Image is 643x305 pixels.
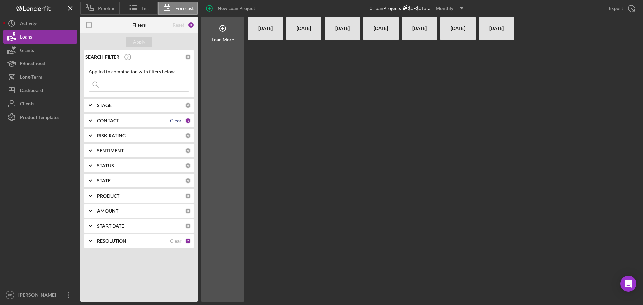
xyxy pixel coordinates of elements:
[436,3,453,13] div: Monthly
[20,30,32,45] div: Loans
[3,44,77,57] button: Grants
[3,84,77,97] button: Dashboard
[97,118,119,123] b: CONTACT
[20,44,34,59] div: Grants
[97,223,124,229] b: START DATE
[170,238,182,244] div: Clear
[370,3,468,13] div: 0 Loan Projects • $0 Total
[482,17,511,40] div: [DATE]
[98,6,115,11] span: Pipeline
[3,30,77,44] button: Loans
[173,22,184,28] div: Reset
[185,178,191,184] div: 0
[3,57,77,70] button: Educational
[97,163,114,168] b: STATUS
[97,133,126,138] b: RISK RATING
[185,102,191,108] div: 0
[20,97,34,112] div: Clients
[185,238,191,244] div: 2
[97,208,118,214] b: AMOUNT
[142,6,149,11] span: List
[401,5,413,11] div: $0
[290,17,318,40] div: [DATE]
[20,110,59,126] div: Product Templates
[201,2,262,15] button: New Loan Project
[3,288,77,302] button: PB[PERSON_NAME]
[3,17,77,30] button: Activity
[251,17,280,40] div: [DATE]
[185,54,191,60] div: 0
[432,3,468,13] button: Monthly
[188,22,194,28] div: 3
[20,17,37,32] div: Activity
[8,293,12,297] text: PB
[89,69,189,74] div: Applied in combination with filters below
[85,54,119,60] b: SEARCH FILTER
[170,118,182,123] div: Clear
[175,6,194,11] span: Forecast
[185,193,191,199] div: 0
[185,148,191,154] div: 0
[620,276,636,292] div: Open Intercom Messenger
[97,178,111,183] b: STATE
[3,97,77,110] button: Clients
[97,148,124,153] b: SENTIMENT
[20,84,43,99] div: Dashboard
[609,2,623,15] div: Export
[185,163,191,169] div: 0
[126,37,152,47] button: Apply
[3,110,77,124] button: Product Templates
[20,70,42,85] div: Long-Term
[97,193,119,199] b: PRODUCT
[185,118,191,124] div: 1
[20,57,45,72] div: Educational
[367,17,395,40] div: [DATE]
[97,238,126,244] b: RESOLUTION
[218,2,255,15] div: New Loan Project
[132,22,146,28] b: Filters
[97,103,112,108] b: STAGE
[212,37,234,42] div: Load More
[185,133,191,139] div: 0
[405,17,434,40] div: [DATE]
[328,17,357,40] div: [DATE]
[3,70,77,84] button: Long-Term
[602,2,640,15] button: Export
[185,223,191,229] div: 0
[444,17,472,40] div: [DATE]
[17,288,60,303] div: [PERSON_NAME]
[185,208,191,214] div: 0
[133,37,145,47] div: Apply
